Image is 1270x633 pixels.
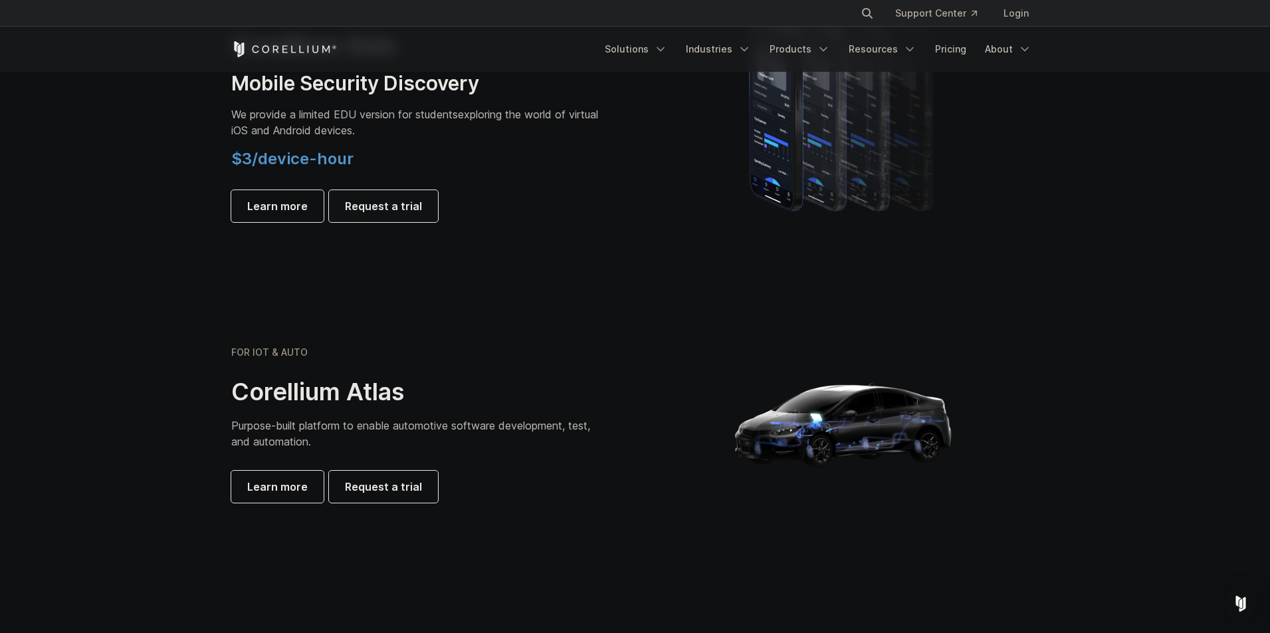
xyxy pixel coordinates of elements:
a: Pricing [927,37,974,61]
a: Corellium Home [231,41,337,57]
p: exploring the world of virtual iOS and Android devices. [231,106,603,138]
h6: FOR IOT & AUTO [231,346,308,358]
a: About [977,37,1039,61]
div: Navigation Menu [597,37,1039,61]
div: Open Intercom Messenger [1225,588,1257,620]
a: Learn more [231,190,324,222]
button: Search [855,1,879,25]
a: Industries [678,37,759,61]
span: Learn more [247,479,308,495]
a: Login [993,1,1039,25]
span: Learn more [247,198,308,214]
img: Corellium_Hero_Atlas_alt [711,291,977,557]
span: Request a trial [345,479,422,495]
span: We provide a limited EDU version for students [231,108,458,121]
a: Learn more [231,471,324,503]
span: Request a trial [345,198,422,214]
h2: Corellium Atlas [231,377,603,407]
a: Request a trial [329,471,438,503]
a: Request a trial [329,190,438,222]
a: Solutions [597,37,675,61]
a: Products [762,37,838,61]
div: Navigation Menu [845,1,1039,25]
a: Support Center [885,1,988,25]
span: Purpose-built platform to enable automotive software development, test, and automation. [231,419,590,448]
a: Resources [841,37,924,61]
h3: Mobile Security Discovery [231,71,603,96]
span: $3/device-hour [231,149,354,168]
